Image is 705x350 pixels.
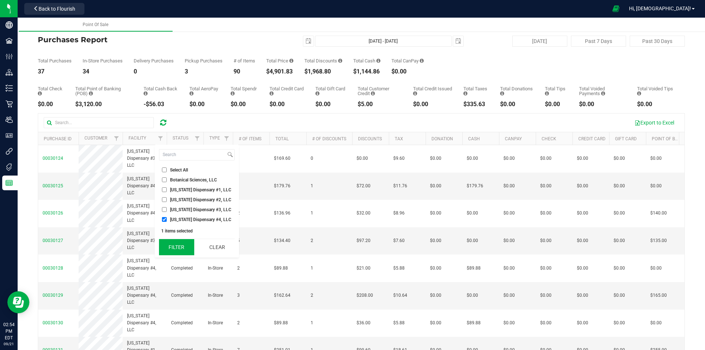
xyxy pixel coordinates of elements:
div: -$56.03 [144,101,178,107]
span: $0.00 [540,210,552,217]
div: $0.00 [579,101,626,107]
button: Clear [199,239,235,255]
input: [US_STATE] Dispensary #3, LLC [162,207,167,212]
span: $0.00 [430,183,441,190]
i: Sum of the successful, non-voided payments using account credit for all purchases in the date range. [371,91,375,96]
span: $208.00 [357,292,373,299]
div: Total Purchases [38,58,72,63]
i: Sum of all tips added to successful, non-voided payments for all purchases in the date range. [545,91,549,96]
span: $0.00 [503,155,515,162]
div: $0.00 [500,101,534,107]
span: Completed [171,265,193,272]
span: 00030126 [43,210,63,216]
span: [US_STATE] Dispensary #4, LLC [127,176,162,197]
span: $136.96 [274,210,290,217]
span: $0.00 [357,155,368,162]
div: $0.00 [545,101,568,107]
span: $0.00 [430,292,441,299]
span: In-Store [208,265,223,272]
i: Sum of the successful, non-voided CanPay payment transactions for all purchases in the date range. [420,58,424,63]
span: 2 [311,292,313,299]
span: 1 [311,183,313,190]
a: Donation [431,136,453,141]
span: [US_STATE] Dispensary #3, LLC [127,230,162,252]
span: $0.00 [577,183,588,190]
span: $97.20 [357,237,370,244]
i: Sum of the successful, non-voided cash payment transactions for all purchases in the date range. ... [376,58,380,63]
span: $0.00 [540,183,552,190]
span: $0.00 [503,183,515,190]
span: $0.00 [540,237,552,244]
span: $89.88 [467,265,481,272]
div: Total Customer Credit [358,86,402,96]
button: Export to Excel [630,116,679,129]
span: In-Store [208,320,223,326]
a: Total [275,136,289,141]
div: $0.00 [391,69,424,75]
div: $0.00 [38,101,64,107]
div: Total Price [266,58,293,63]
iframe: Resource center [7,291,29,313]
div: $0.00 [637,101,674,107]
div: Total Credit Issued [413,86,452,96]
span: $0.00 [503,320,515,326]
span: Botanical Sciences, LLC [170,178,217,182]
span: $9.60 [393,155,405,162]
a: Point of Banking (POB) [652,136,704,141]
div: Total Discounts [304,58,342,63]
i: Sum of the successful, non-voided gift card payment transactions for all purchases in the date ra... [315,91,319,96]
span: $0.00 [430,265,441,272]
span: [US_STATE] Dispensary #4, LLC [127,285,162,306]
span: [US_STATE] Dispensary #3, LLC [127,148,162,169]
span: $89.88 [274,265,288,272]
span: 00030124 [43,156,63,161]
span: 1 [311,320,313,326]
span: 00030127 [43,238,63,243]
span: $0.00 [540,292,552,299]
a: Customer [84,136,107,141]
span: $8.96 [393,210,405,217]
span: $89.88 [274,320,288,326]
span: [US_STATE] Dispensary #4, LLC [170,217,231,222]
span: $0.00 [577,265,588,272]
span: Completed [171,292,193,299]
span: Hi, [DEMOGRAPHIC_DATA]! [629,6,691,11]
span: $0.00 [614,265,625,272]
div: Delivery Purchases [134,58,174,63]
h4: Purchases Report [38,36,253,44]
span: $5.88 [393,265,405,272]
a: Tax [395,136,403,141]
input: [US_STATE] Dispensary #4, LLC [162,217,167,222]
a: Purchase ID [44,136,72,141]
i: Sum of the successful, non-voided credit card payment transactions for all purchases in the date ... [270,91,274,96]
span: $0.00 [540,265,552,272]
span: $179.76 [274,183,290,190]
inline-svg: Tags [6,163,13,171]
a: Gift Card [615,136,637,141]
div: Total Tips [545,86,568,96]
span: $72.00 [357,183,370,190]
span: $0.00 [614,237,625,244]
div: $0.00 [270,101,304,107]
inline-svg: Users [6,116,13,123]
span: Point Of Sale [83,22,108,27]
span: $0.00 [650,155,662,162]
span: [US_STATE] Dispensary #4, LLC [127,257,162,279]
span: $0.00 [577,237,588,244]
div: 37 [38,69,72,75]
div: $4,901.83 [266,69,293,75]
div: Total Voided Payments [579,86,626,96]
i: Sum of all account credit issued for all refunds from returned purchases in the date range. [413,91,417,96]
span: [US_STATE] Dispensary #1, LLC [170,188,231,192]
div: 0 [134,69,174,75]
input: Search [159,149,226,160]
i: Sum of all tip amounts from voided payment transactions for all purchases in the date range. [637,91,641,96]
span: $0.00 [430,237,441,244]
inline-svg: Reports [6,179,13,187]
div: 34 [83,69,123,75]
span: $0.00 [503,292,515,299]
i: Sum of the successful, non-voided AeroPay payment transactions for all purchases in the date range. [189,91,194,96]
span: $0.00 [540,320,552,326]
div: Total Cash [353,58,380,63]
input: Search... [44,117,154,128]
